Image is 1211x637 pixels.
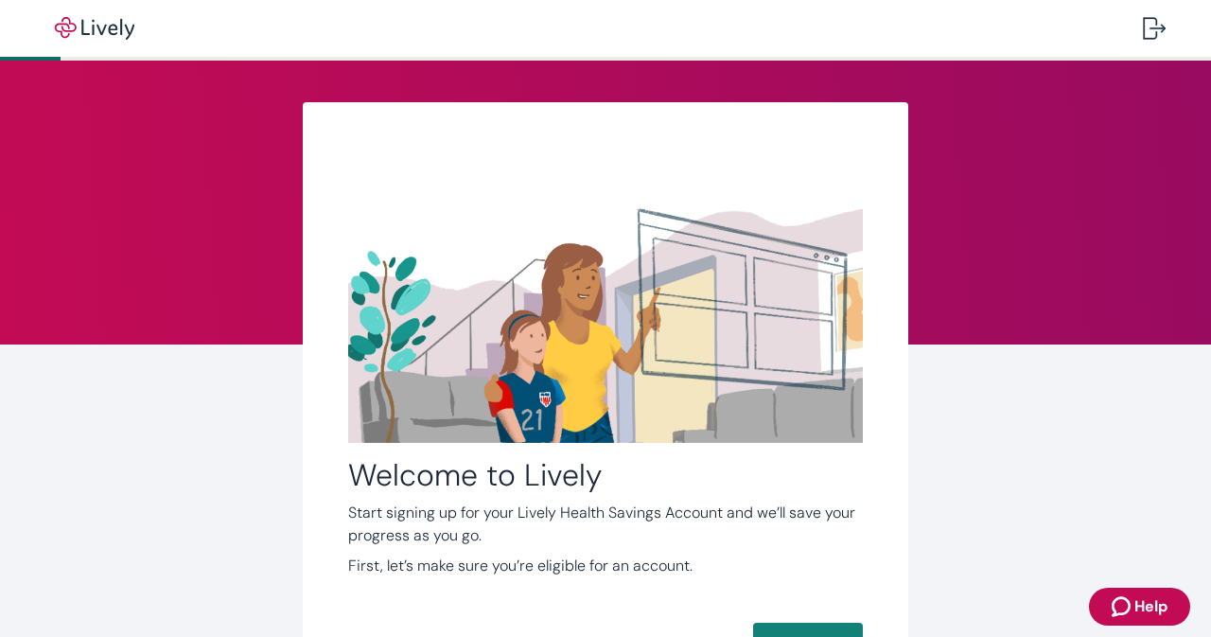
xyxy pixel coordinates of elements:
p: Start signing up for your Lively Health Savings Account and we’ll save your progress as you go. [348,502,863,547]
button: Zendesk support iconHelp [1089,588,1190,626]
img: Lively [42,17,148,40]
p: First, let’s make sure you’re eligible for an account. [348,555,863,577]
svg: Zendesk support icon [1112,595,1134,618]
span: Help [1134,595,1167,618]
button: Log out [1128,6,1181,51]
h2: Welcome to Lively [348,456,863,494]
